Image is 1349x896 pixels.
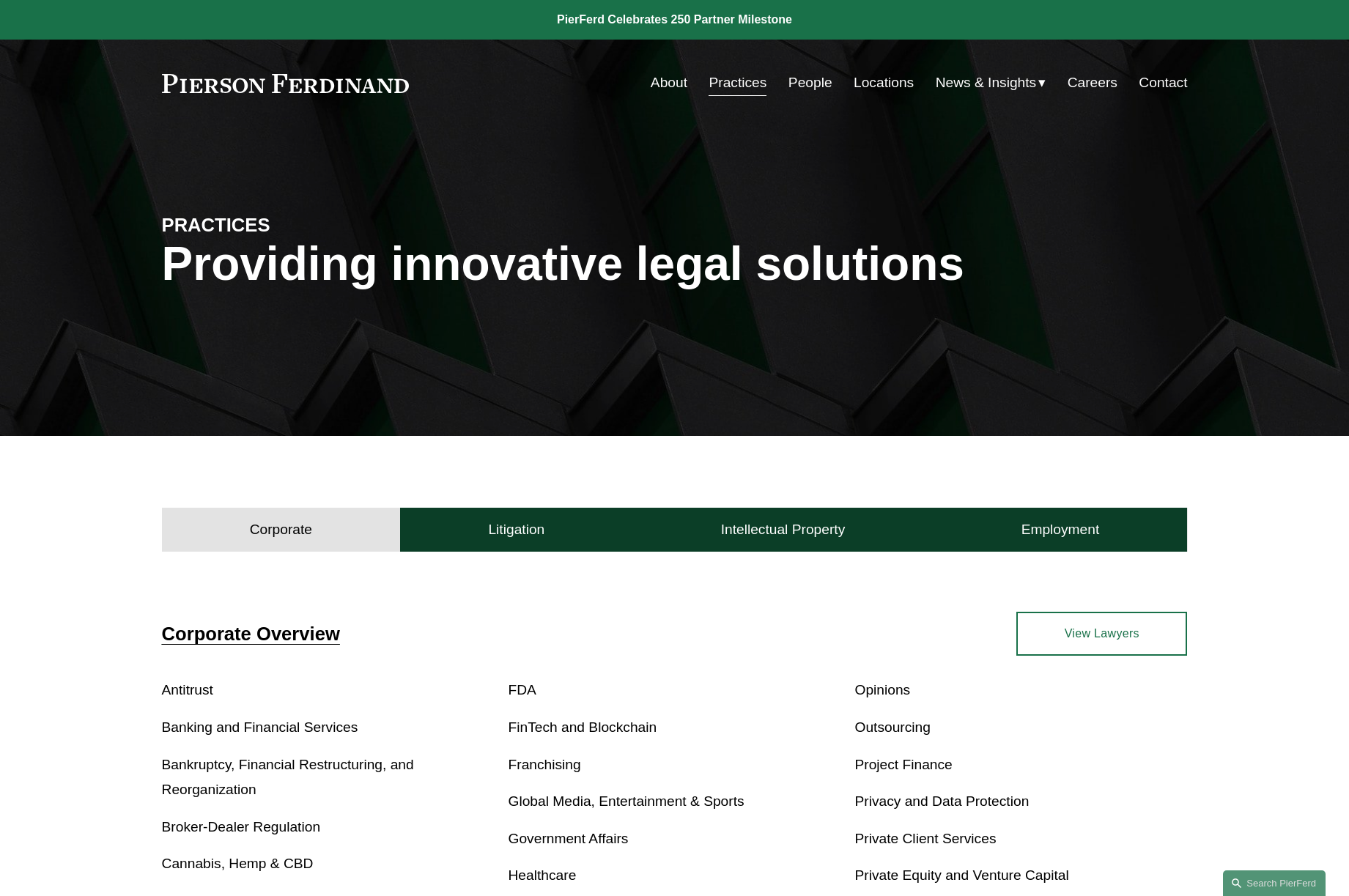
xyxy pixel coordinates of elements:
a: Cannabis, Hemp & CBD [162,856,314,871]
a: Government Affairs [509,831,629,846]
h4: Corporate [250,521,312,538]
a: Corporate Overview [162,623,340,644]
h4: Employment [1021,521,1100,538]
a: Healthcare [509,867,577,883]
a: Broker-Dealer Regulation [162,819,321,834]
h4: Litigation [488,521,544,538]
a: Privacy and Data Protection [854,793,1029,809]
a: FinTech and Blockchain [509,719,657,735]
span: News & Insights [936,70,1037,96]
a: Global Media, Entertainment & Sports [509,793,744,809]
a: Banking and Financial Services [162,719,358,735]
a: Private Equity and Venture Capital [854,867,1068,883]
a: Practices [709,69,766,97]
a: Contact [1139,69,1187,97]
a: Project Finance [854,757,952,772]
a: Opinions [854,682,910,697]
h4: PRACTICES [162,213,418,237]
a: Franchising [509,757,581,772]
h4: Intellectual Property [721,521,846,538]
a: Outsourcing [854,719,930,735]
a: People [788,69,832,97]
a: Private Client Services [854,831,996,846]
a: FDA [509,682,536,697]
a: Antitrust [162,682,213,697]
a: Bankruptcy, Financial Restructuring, and Reorganization [162,757,414,798]
a: Careers [1068,69,1117,97]
h1: Providing innovative legal solutions [162,237,1188,291]
a: Locations [854,69,914,97]
a: View Lawyers [1016,612,1187,656]
a: folder dropdown [936,69,1046,97]
a: About [651,69,687,97]
a: Search this site [1223,870,1326,896]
